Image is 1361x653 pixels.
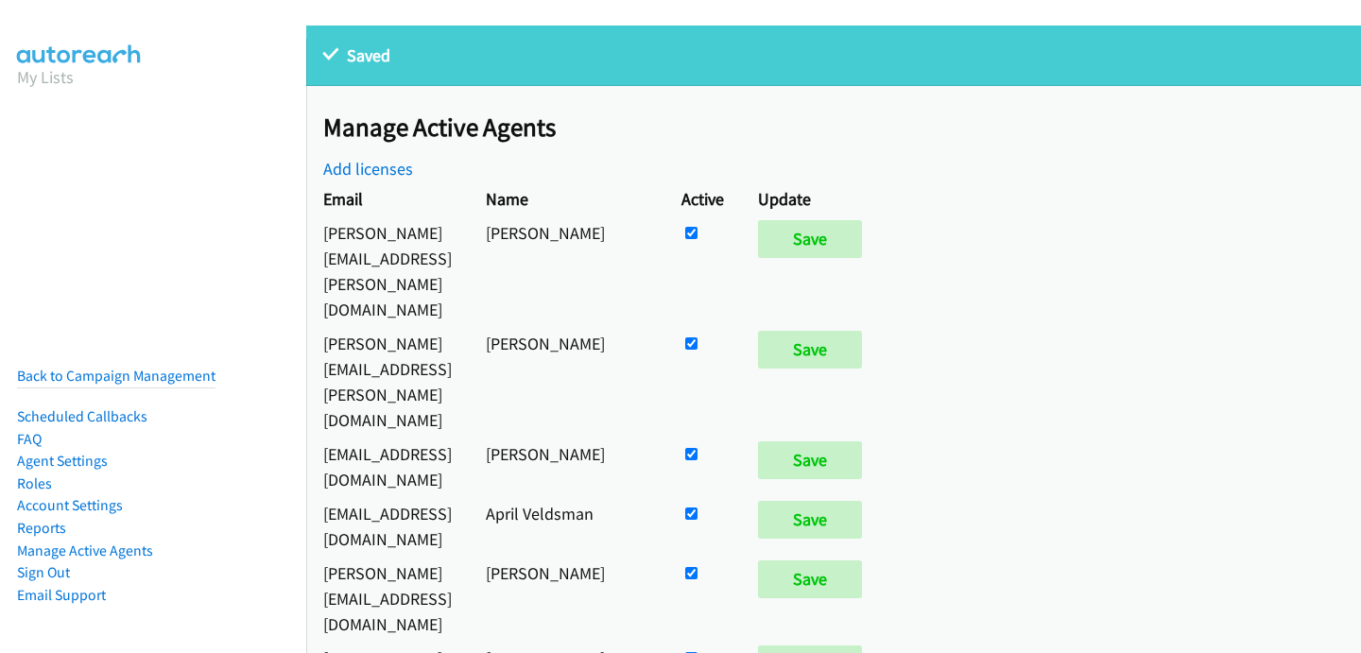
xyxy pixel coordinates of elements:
[323,112,1361,144] h2: Manage Active Agents
[306,326,469,437] td: [PERSON_NAME][EMAIL_ADDRESS][PERSON_NAME][DOMAIN_NAME]
[17,430,42,448] a: FAQ
[323,43,1344,68] p: Saved
[17,407,147,425] a: Scheduled Callbacks
[758,501,862,539] input: Save
[323,158,413,180] a: Add licenses
[469,215,664,326] td: [PERSON_NAME]
[758,560,862,598] input: Save
[469,326,664,437] td: [PERSON_NAME]
[306,556,469,641] td: [PERSON_NAME][EMAIL_ADDRESS][DOMAIN_NAME]
[469,496,664,556] td: April Veldsman
[469,437,664,496] td: [PERSON_NAME]
[664,181,741,215] th: Active
[306,437,469,496] td: [EMAIL_ADDRESS][DOMAIN_NAME]
[306,215,469,326] td: [PERSON_NAME][EMAIL_ADDRESS][PERSON_NAME][DOMAIN_NAME]
[17,519,66,537] a: Reports
[469,181,664,215] th: Name
[17,474,52,492] a: Roles
[758,220,862,258] input: Save
[17,541,153,559] a: Manage Active Agents
[17,452,108,470] a: Agent Settings
[17,586,106,604] a: Email Support
[469,556,664,641] td: [PERSON_NAME]
[17,496,123,514] a: Account Settings
[17,367,215,385] a: Back to Campaign Management
[758,331,862,369] input: Save
[17,563,70,581] a: Sign Out
[758,441,862,479] input: Save
[741,181,887,215] th: Update
[306,496,469,556] td: [EMAIL_ADDRESS][DOMAIN_NAME]
[306,181,469,215] th: Email
[17,66,74,88] a: My Lists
